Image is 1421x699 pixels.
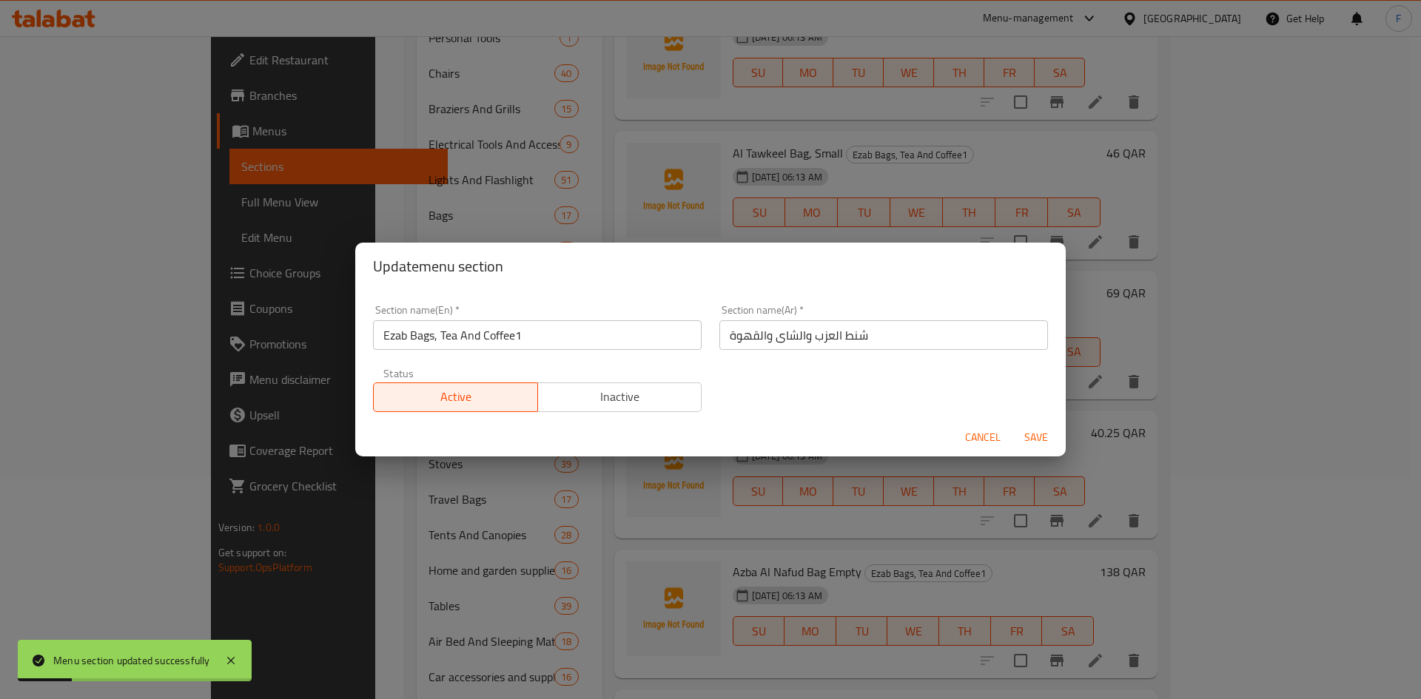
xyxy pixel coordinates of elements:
[719,320,1048,350] input: Please enter section name(ar)
[959,424,1007,451] button: Cancel
[965,428,1001,447] span: Cancel
[544,386,696,408] span: Inactive
[53,652,210,669] div: Menu section updated successfully
[1018,428,1054,447] span: Save
[373,254,1048,278] h2: Update menu section
[537,382,702,412] button: Inactive
[1012,424,1060,451] button: Save
[380,386,532,408] span: Active
[373,320,702,350] input: Please enter section name(en)
[373,382,538,412] button: Active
